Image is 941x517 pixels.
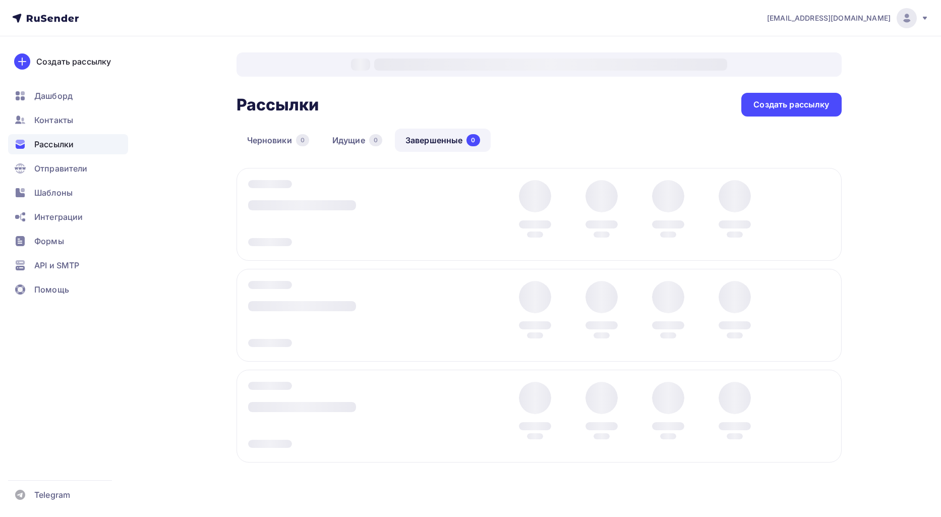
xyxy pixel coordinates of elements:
a: [EMAIL_ADDRESS][DOMAIN_NAME] [767,8,929,28]
span: Telegram [34,489,70,501]
span: Рассылки [34,138,74,150]
div: 0 [369,134,382,146]
div: Создать рассылку [753,99,829,110]
a: Формы [8,231,128,251]
h2: Рассылки [237,95,319,115]
div: 0 [296,134,309,146]
span: Шаблоны [34,187,73,199]
a: Завершенные0 [395,129,491,152]
span: Контакты [34,114,73,126]
span: Интеграции [34,211,83,223]
a: Отправители [8,158,128,179]
a: Дашборд [8,86,128,106]
span: [EMAIL_ADDRESS][DOMAIN_NAME] [767,13,891,23]
a: Черновики0 [237,129,320,152]
div: Создать рассылку [36,55,111,68]
span: Отправители [34,162,88,175]
a: Шаблоны [8,183,128,203]
a: Идущие0 [322,129,393,152]
a: Рассылки [8,134,128,154]
a: Контакты [8,110,128,130]
span: Формы [34,235,64,247]
span: API и SMTP [34,259,79,271]
span: Помощь [34,283,69,296]
span: Дашборд [34,90,73,102]
div: 0 [466,134,480,146]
